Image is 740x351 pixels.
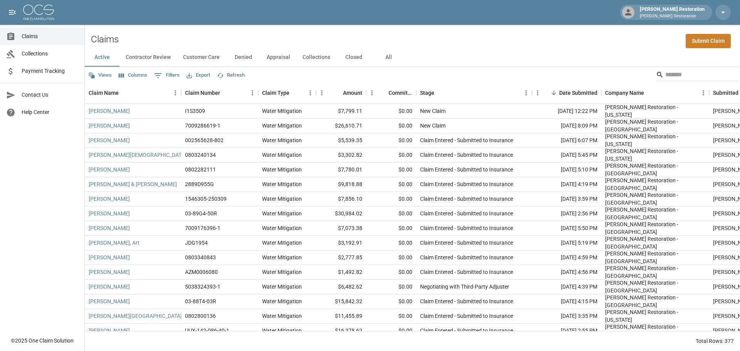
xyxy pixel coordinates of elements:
div: [DATE] 5:10 PM [532,163,601,177]
div: AZM0006080 [185,268,218,276]
div: Water Mitigation [262,297,302,305]
div: $0.00 [366,294,416,309]
div: 0802282111 [185,166,216,173]
div: [DATE] 4:15 PM [532,294,601,309]
div: New Claim [420,122,446,129]
div: Stage [420,82,434,104]
div: $0.00 [366,221,416,236]
a: [PERSON_NAME] [89,195,130,203]
div: [DATE] 5:45 PM [532,148,601,163]
div: Committed Amount [388,82,412,104]
button: Active [85,48,119,67]
button: open drawer [5,5,20,20]
div: [DATE] 4:39 PM [532,280,601,294]
div: Claim Entered - Submitted to Insurance [420,180,513,188]
div: Bingham Restoration - Utah [605,323,705,338]
div: $0.00 [366,177,416,192]
div: I1S3509 [185,107,205,115]
div: [DATE] 4:56 PM [532,265,601,280]
div: 7009286619-1 [185,122,220,129]
div: Amount [316,82,366,104]
div: 03-88T4-03R [185,297,216,305]
div: [DATE] 2:56 PM [532,207,601,221]
a: [PERSON_NAME] [89,283,130,291]
div: Bingham Restoration - Las Vegas [605,176,705,192]
div: Company Name [601,82,709,104]
div: $0.00 [366,119,416,133]
div: New Claim [420,107,446,115]
span: Payment Tracking [22,67,78,75]
div: Water Mitigation [262,122,302,129]
span: Contact Us [22,91,78,99]
div: $3,302.82 [316,148,366,163]
div: 0802800136 [185,312,216,320]
div: [DATE] 12:22 PM [532,104,601,119]
a: [PERSON_NAME] [89,107,130,115]
button: Export [185,69,212,81]
div: Water Mitigation [262,195,302,203]
div: Claim Entered - Submitted to Insurance [420,210,513,217]
button: Sort [119,87,129,98]
img: ocs-logo-white-transparent.png [23,5,54,20]
div: Water Mitigation [262,210,302,217]
div: Water Mitigation [262,180,302,188]
button: Sort [434,87,445,98]
div: [DATE] 6:07 PM [532,133,601,148]
button: Contractor Review [119,48,177,67]
div: $15,842.32 [316,294,366,309]
div: $3,192.91 [316,236,366,250]
div: Claim Entered - Submitted to Insurance [420,166,513,173]
div: Water Mitigation [262,107,302,115]
div: Water Mitigation [262,312,302,320]
div: Water Mitigation [262,239,302,247]
div: Bingham Restoration - Utah [605,133,705,148]
span: Collections [22,50,78,58]
a: [PERSON_NAME] [89,166,130,173]
button: Sort [644,87,655,98]
a: [PERSON_NAME], Art [89,239,140,247]
div: Bingham Restoration - Phoenix [605,191,705,207]
button: Menu [170,87,181,99]
div: Committed Amount [366,82,416,104]
button: Sort [220,87,231,98]
div: Amount [343,82,362,104]
div: Negotiating with Third-Party Adjuster [420,283,509,291]
span: Help Center [22,108,78,116]
button: Denied [226,48,261,67]
div: Bingham Restoration - California [605,103,705,119]
button: Collections [296,48,336,67]
div: [DATE] 3:59 PM [532,192,601,207]
a: [PERSON_NAME] [89,297,130,305]
button: Sort [289,87,300,98]
div: $0.00 [366,163,416,177]
button: Views [86,69,114,81]
div: 7009176396-1 [185,224,220,232]
div: [DATE] 4:59 PM [532,250,601,265]
div: Claim Entered - Submitted to Insurance [420,136,513,144]
div: $0.00 [366,104,416,119]
div: Bingham Restoration - Phoenix [605,206,705,221]
div: [DATE] 5:50 PM [532,221,601,236]
div: Bingham Restoration - Tucson [605,279,705,294]
div: JDG1954 [185,239,208,247]
div: Water Mitigation [262,283,302,291]
a: [PERSON_NAME] [89,122,130,129]
div: 03-89G4-50R [185,210,217,217]
button: Menu [520,87,532,99]
div: [DATE] 4:19 PM [532,177,601,192]
div: Water Mitigation [262,268,302,276]
button: Refresh [215,69,247,81]
a: [PERSON_NAME] [89,268,130,276]
div: Total Rows: 377 [696,337,734,345]
button: Menu [698,87,709,99]
a: [PERSON_NAME] [89,224,130,232]
button: Appraisal [261,48,296,67]
div: $0.00 [366,148,416,163]
div: Claim Entered - Submitted to Insurance [420,239,513,247]
div: $0.00 [366,192,416,207]
div: $9,818.88 [316,177,366,192]
div: Bingham Restoration - Utah [605,308,705,324]
div: Claim Entered - Submitted to Insurance [420,327,513,334]
div: dynamic tabs [85,48,740,67]
div: $0.00 [366,309,416,324]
